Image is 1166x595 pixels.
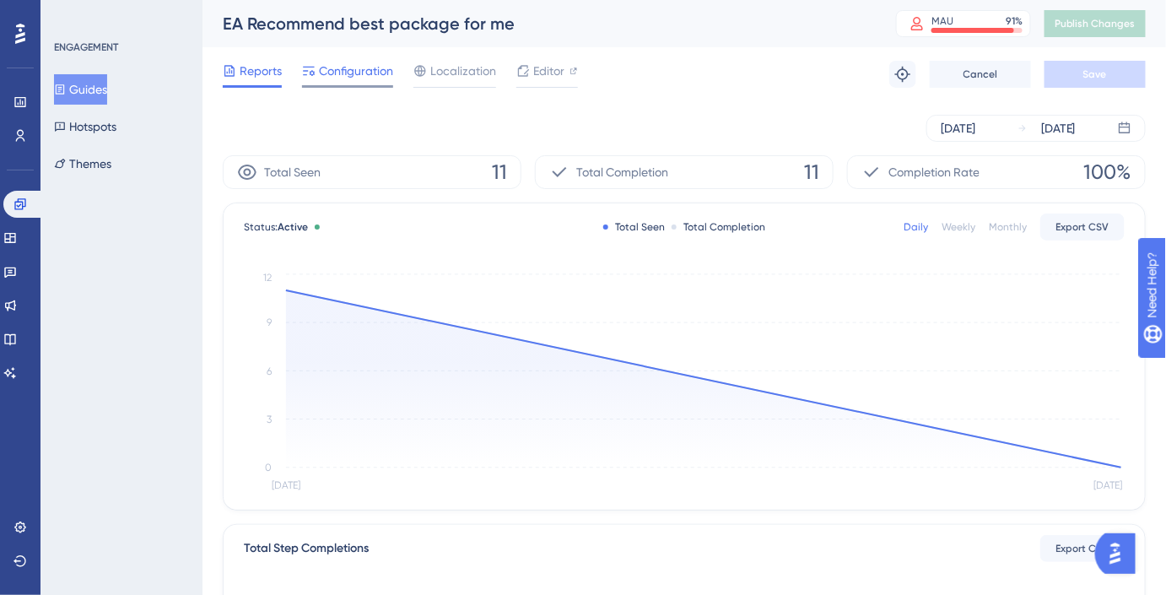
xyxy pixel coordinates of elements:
div: [DATE] [1041,118,1076,138]
button: Themes [54,149,111,179]
button: Hotspots [54,111,116,142]
span: Completion Rate [888,162,980,182]
div: ENGAGEMENT [54,41,118,54]
span: Configuration [319,61,393,81]
span: 100% [1084,159,1131,186]
button: Guides [54,74,107,105]
tspan: 0 [265,462,272,473]
tspan: 12 [263,272,272,284]
span: Total Seen [264,162,321,182]
tspan: 6 [267,365,272,377]
button: Save [1045,61,1146,88]
span: Cancel [964,68,998,81]
span: Reports [240,61,282,81]
tspan: [DATE] [1094,480,1123,492]
span: Need Help? [40,4,105,24]
span: Publish Changes [1055,17,1136,30]
span: Export CSV [1056,542,1109,555]
span: Save [1083,68,1107,81]
button: Cancel [930,61,1031,88]
div: Daily [904,220,928,234]
span: Localization [430,61,496,81]
div: [DATE] [941,118,975,138]
span: Export CSV [1056,220,1109,234]
div: Total Seen [603,220,665,234]
iframe: UserGuiding AI Assistant Launcher [1095,528,1146,579]
div: Monthly [989,220,1027,234]
button: Export CSV [1040,535,1125,562]
tspan: 9 [267,317,272,329]
div: 91 % [1006,14,1023,28]
div: EA Recommend best package for me [223,12,854,35]
span: 11 [804,159,819,186]
button: Export CSV [1040,214,1125,241]
span: Active [278,221,308,233]
div: Total Step Completions [244,538,369,559]
span: Editor [533,61,564,81]
button: Publish Changes [1045,10,1146,37]
span: Total Completion [576,162,668,182]
tspan: [DATE] [272,480,300,492]
div: Total Completion [672,220,765,234]
span: Status: [244,220,308,234]
tspan: 3 [267,414,272,425]
div: Weekly [942,220,975,234]
div: MAU [931,14,953,28]
span: 11 [492,159,507,186]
